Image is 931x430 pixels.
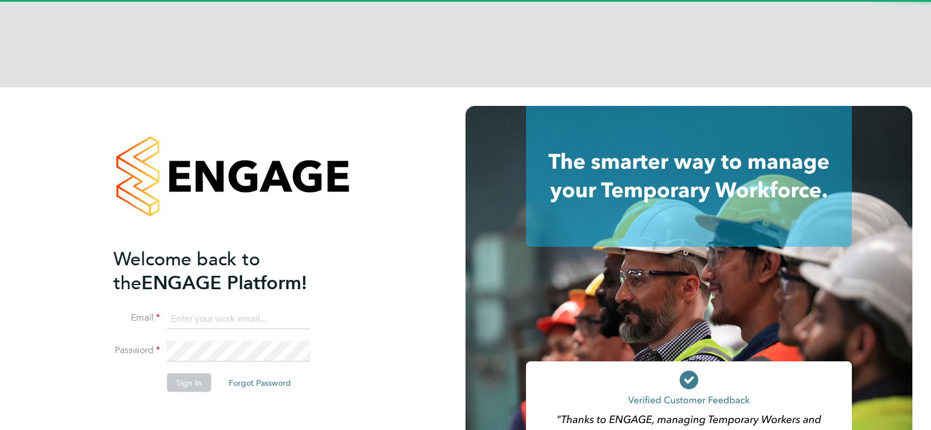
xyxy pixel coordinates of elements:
label: Email [113,312,160,324]
h2: ENGAGE Platform! [113,247,340,294]
label: Password [113,344,160,357]
button: Sign In [167,374,211,392]
span: Welcome back to the [113,247,260,294]
button: Forgot Password [219,374,300,392]
input: Enter your work email... [167,308,311,329]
